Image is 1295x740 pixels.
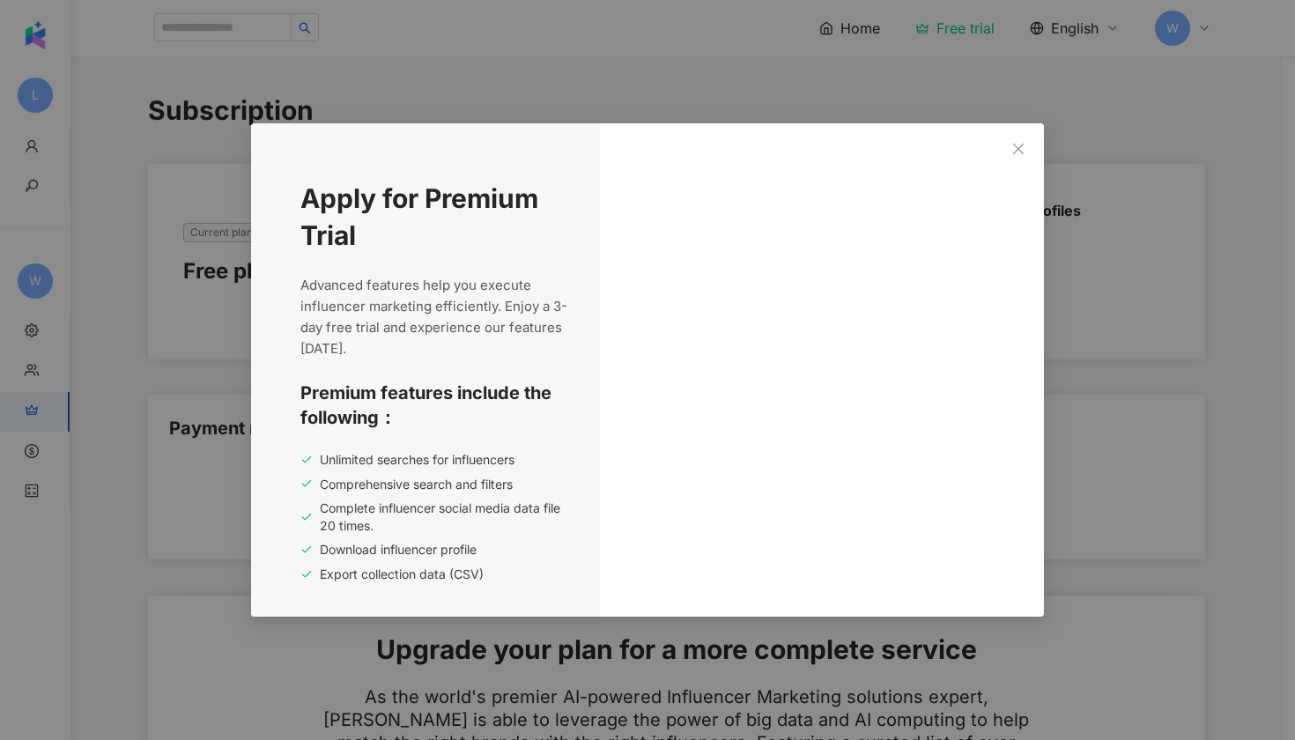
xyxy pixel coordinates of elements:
[300,476,568,493] div: Comprehensive search and filters
[300,275,568,359] span: Advanced features help you execute influencer marketing efficiently. Enjoy a 3-day free trial and...
[300,499,568,534] div: Complete influencer social media data file 20 times.
[300,381,568,430] span: Premium features include the following：
[300,180,568,254] span: Apply for Premium Trial
[300,541,568,559] div: Download influencer profile
[300,451,568,469] div: Unlimited searches for influencers
[1001,131,1036,166] button: Close
[1011,142,1025,156] span: close
[300,566,568,583] div: Export collection data (CSV)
